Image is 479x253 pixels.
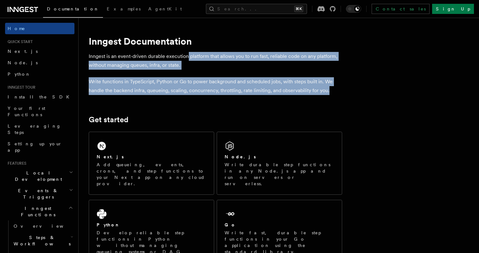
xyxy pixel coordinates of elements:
[5,167,74,185] button: Local Development
[5,138,74,156] a: Setting up your app
[89,115,128,124] a: Get started
[11,234,71,247] span: Steps & Workflows
[14,224,79,229] span: Overview
[432,4,474,14] a: Sign Up
[148,6,182,11] span: AgentKit
[89,35,342,47] h1: Inngest Documentation
[5,203,74,220] button: Inngest Functions
[144,2,186,17] a: AgentKit
[8,60,38,65] span: Node.js
[294,6,303,12] kbd: ⌘K
[8,72,31,77] span: Python
[5,85,35,90] span: Inngest tour
[89,52,342,70] p: Inngest is an event-driven durable execution platform that allows you to run fast, reliable code ...
[346,5,361,13] button: Toggle dark mode
[372,4,430,14] a: Contact sales
[8,49,38,54] span: Next.js
[89,77,342,95] p: Write functions in TypeScript, Python or Go to power background and scheduled jobs, with steps bu...
[8,94,73,99] span: Install the SDK
[217,132,342,195] a: Node.jsWrite durable step functions in any Node.js app and run on servers or serverless.
[5,120,74,138] a: Leveraging Steps
[47,6,99,11] span: Documentation
[11,220,74,232] a: Overview
[5,170,69,182] span: Local Development
[225,154,256,160] h2: Node.js
[5,46,74,57] a: Next.js
[5,187,69,200] span: Events & Triggers
[103,2,144,17] a: Examples
[8,141,62,153] span: Setting up your app
[5,39,33,44] span: Quick start
[8,123,61,135] span: Leveraging Steps
[11,232,74,250] button: Steps & Workflows
[107,6,141,11] span: Examples
[8,25,25,32] span: Home
[225,161,334,187] p: Write durable step functions in any Node.js app and run on servers or serverless.
[206,4,307,14] button: Search...⌘K
[5,185,74,203] button: Events & Triggers
[97,154,124,160] h2: Next.js
[5,91,74,103] a: Install the SDK
[89,132,214,195] a: Next.jsAdd queueing, events, crons, and step functions to your Next app on any cloud provider.
[8,106,45,117] span: Your first Functions
[5,68,74,80] a: Python
[5,161,26,166] span: Features
[225,222,236,228] h2: Go
[97,222,120,228] h2: Python
[5,205,68,218] span: Inngest Functions
[5,57,74,68] a: Node.js
[43,2,103,18] a: Documentation
[97,161,206,187] p: Add queueing, events, crons, and step functions to your Next app on any cloud provider.
[5,23,74,34] a: Home
[5,103,74,120] a: Your first Functions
